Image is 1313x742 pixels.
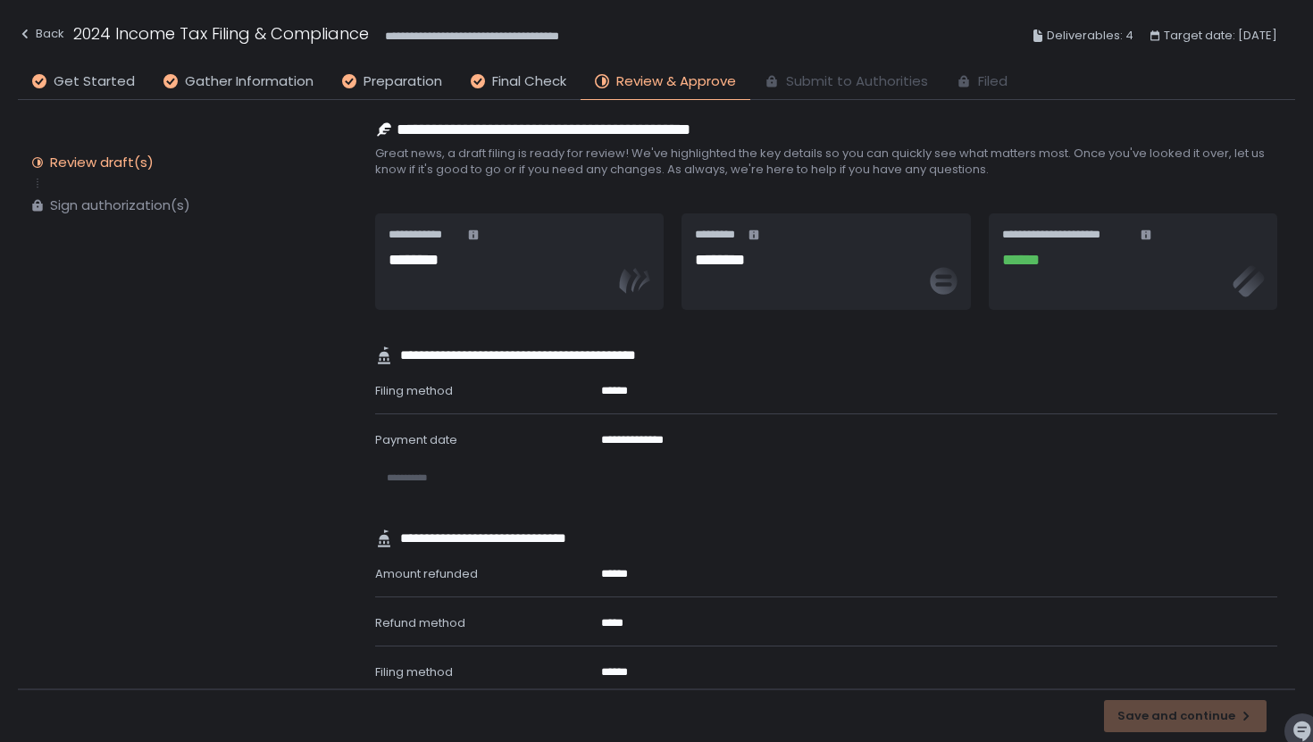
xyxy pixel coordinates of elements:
span: Refund method [375,614,465,631]
span: Filing method [375,382,453,399]
span: Review & Approve [616,71,736,92]
span: Submit to Authorities [786,71,928,92]
span: Great news, a draft filing is ready for review! We've highlighted the key details so you can quic... [375,146,1277,178]
span: Target date: [DATE] [1164,25,1277,46]
span: Final Check [492,71,566,92]
span: Deliverables: 4 [1047,25,1133,46]
span: Payment date [375,431,457,448]
span: Filing method [375,663,453,680]
div: Sign authorization(s) [50,196,190,214]
span: Gather Information [185,71,314,92]
span: Preparation [364,71,442,92]
span: Filed [978,71,1008,92]
span: Get Started [54,71,135,92]
div: Review draft(s) [50,154,154,171]
button: Back [18,21,64,51]
h1: 2024 Income Tax Filing & Compliance [73,21,369,46]
span: Amount refunded [375,565,478,582]
div: Back [18,23,64,45]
